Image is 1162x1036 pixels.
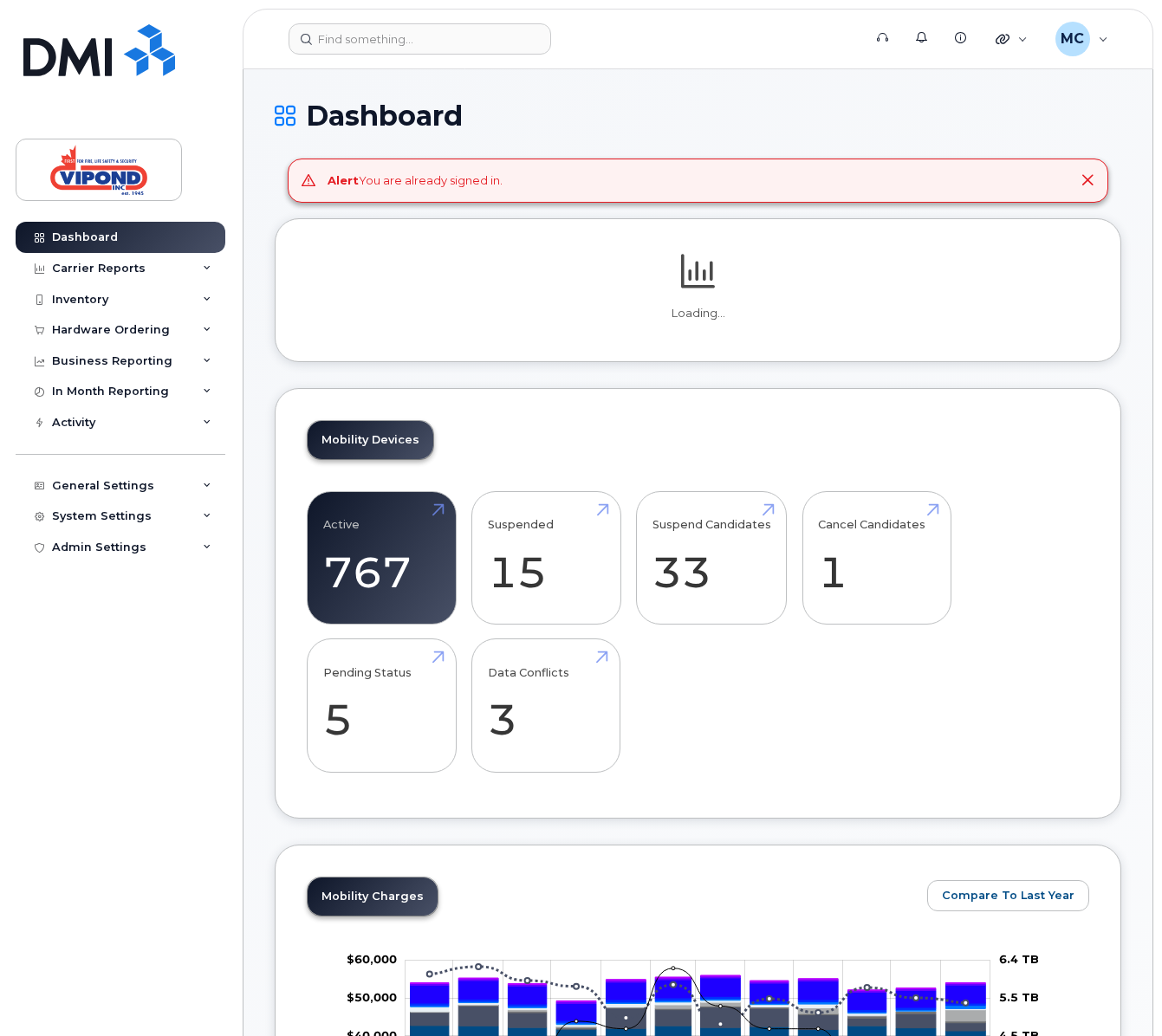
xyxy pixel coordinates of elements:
a: Suspend Candidates 33 [652,501,771,615]
button: Compare To Last Year [927,880,1089,911]
g: Cancellation [410,1002,985,1027]
g: $0 [347,990,397,1004]
a: Mobility Devices [308,421,433,459]
a: Pending Status 5 [323,649,440,763]
tspan: $50,000 [347,990,397,1004]
g: $0 [347,952,397,966]
a: Mobility Charges [308,877,438,916]
tspan: 5.5 TB [999,990,1039,1004]
div: You are already signed in. [328,172,503,189]
tspan: $60,000 [347,952,397,966]
p: Loading... [307,306,1089,321]
h1: Dashboard [275,100,1121,131]
g: HST [410,978,985,1020]
a: Cancel Candidates 1 [818,501,935,615]
span: Compare To Last Year [942,887,1074,903]
g: Roaming [410,1006,985,1031]
strong: Alert [328,173,359,187]
a: Suspended 15 [488,501,605,615]
a: Active 767 [323,501,440,615]
a: Data Conflicts 3 [488,649,605,763]
tspan: 6.4 TB [999,952,1039,966]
